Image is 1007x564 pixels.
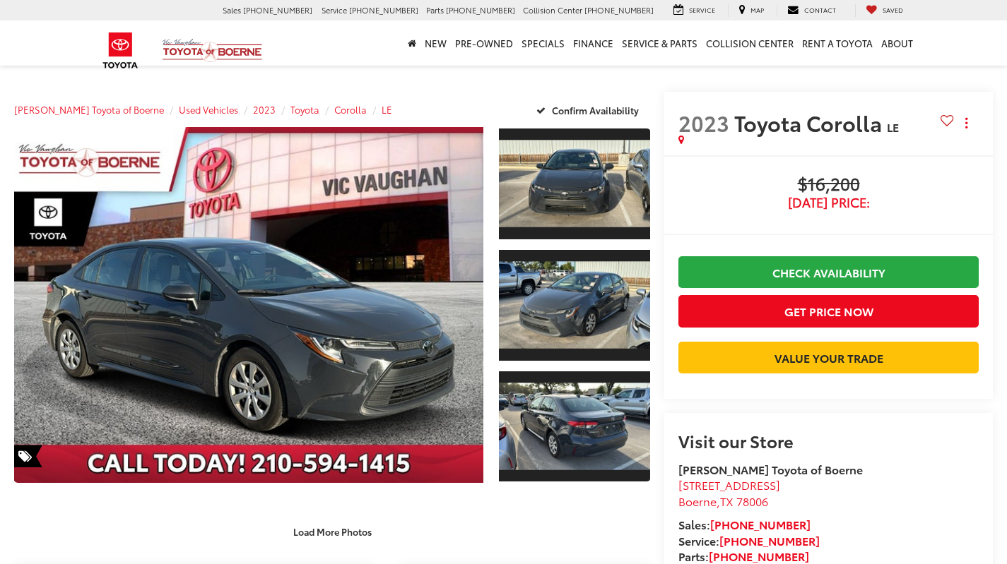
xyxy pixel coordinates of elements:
a: Expand Photo 2 [499,248,650,362]
a: Service [663,4,726,17]
a: [PHONE_NUMBER] [710,516,811,532]
span: [STREET_ADDRESS] [678,476,780,493]
a: Expand Photo 1 [499,127,650,241]
a: Rent a Toyota [798,20,877,66]
span: Parts [426,4,444,16]
strong: Service: [678,532,820,548]
span: [PHONE_NUMBER] [446,4,515,16]
a: Value Your Trade [678,342,979,373]
img: 2023 Toyota Corolla LE [9,126,488,484]
button: Confirm Availability [529,97,651,122]
a: [PHONE_NUMBER] [719,532,820,548]
a: [STREET_ADDRESS] Boerne,TX 78006 [678,476,780,509]
button: Load More Photos [283,519,382,544]
span: Boerne [678,493,717,509]
span: Special [14,445,42,467]
a: Check Availability [678,256,979,288]
a: Specials [517,20,569,66]
a: Corolla [334,103,367,116]
span: [DATE] Price: [678,196,979,210]
span: , [678,493,768,509]
span: [PHONE_NUMBER] [243,4,312,16]
a: About [877,20,917,66]
span: Confirm Availability [552,104,639,116]
button: Get Price Now [678,295,979,327]
img: 2023 Toyota Corolla LE [497,261,652,348]
span: Saved [883,5,903,14]
a: Finance [569,20,618,66]
a: Home [404,20,420,66]
img: 2023 Toyota Corolla LE [497,140,652,227]
a: [PHONE_NUMBER] [709,548,809,564]
a: My Saved Vehicles [855,4,914,17]
img: Vic Vaughan Toyota of Boerne [162,38,263,63]
span: 2023 [678,107,729,138]
img: Toyota [94,28,147,73]
a: 2023 [253,103,276,116]
a: LE [382,103,392,116]
strong: [PERSON_NAME] Toyota of Boerne [678,461,863,477]
a: Map [728,4,775,17]
span: Map [750,5,764,14]
span: Service [322,4,347,16]
strong: Parts: [678,548,809,564]
span: 78006 [736,493,768,509]
a: Pre-Owned [451,20,517,66]
a: Toyota [290,103,319,116]
span: Collision Center [523,4,582,16]
a: Collision Center [702,20,798,66]
a: Expand Photo 3 [499,370,650,484]
button: Actions [954,110,979,135]
span: Sales [223,4,241,16]
span: TX [720,493,734,509]
span: LE [887,119,899,135]
span: [PHONE_NUMBER] [584,4,654,16]
span: Service [689,5,715,14]
a: [PERSON_NAME] Toyota of Boerne [14,103,164,116]
span: $16,200 [678,174,979,196]
strong: Sales: [678,516,811,532]
span: dropdown dots [965,117,967,128]
a: New [420,20,451,66]
img: 2023 Toyota Corolla LE [497,383,652,469]
a: Expand Photo 0 [14,127,483,483]
span: [PHONE_NUMBER] [349,4,418,16]
span: Contact [804,5,836,14]
a: Contact [777,4,847,17]
span: Toyota Corolla [734,107,887,138]
h2: Visit our Store [678,431,979,450]
a: Used Vehicles [179,103,238,116]
a: Service & Parts: Opens in a new tab [618,20,702,66]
